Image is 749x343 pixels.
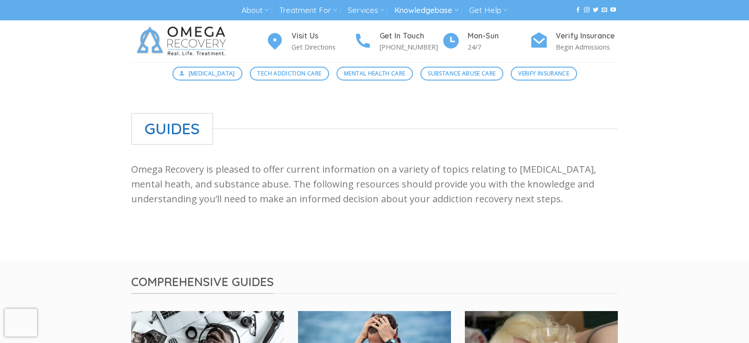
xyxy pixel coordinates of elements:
a: Follow on YouTube [610,7,616,13]
p: [PHONE_NUMBER] [380,42,442,52]
span: [MEDICAL_DATA] [189,69,235,78]
a: About [241,2,269,19]
a: Verify Insurance [511,67,577,81]
a: [MEDICAL_DATA] [172,67,243,81]
span: Guides [131,113,213,145]
a: Follow on Twitter [593,7,598,13]
a: Follow on Facebook [575,7,581,13]
a: Treatment For [279,2,337,19]
p: 24/7 [468,42,530,52]
span: Comprehensive Guides [131,274,274,294]
a: Mental Health Care [336,67,413,81]
a: Get In Touch [PHONE_NUMBER] [354,30,442,53]
a: Substance Abuse Care [420,67,503,81]
h4: Verify Insurance [556,30,618,42]
a: Send us an email [602,7,607,13]
a: Get Help [469,2,508,19]
p: Omega Recovery is pleased to offer current information on a variety of topics relating to [MEDICA... [131,162,618,206]
a: Tech Addiction Care [250,67,329,81]
a: Verify Insurance Begin Admissions [530,30,618,53]
img: Omega Recovery [131,20,235,62]
p: Get Directions [292,42,354,52]
h4: Get In Touch [380,30,442,42]
h4: Mon-Sun [468,30,530,42]
a: Follow on Instagram [584,7,590,13]
p: Begin Admissions [556,42,618,52]
span: Verify Insurance [518,69,569,78]
a: Visit Us Get Directions [266,30,354,53]
h4: Visit Us [292,30,354,42]
a: Knowledgebase [394,2,458,19]
span: Mental Health Care [344,69,405,78]
span: Substance Abuse Care [428,69,495,78]
a: Services [348,2,384,19]
span: Tech Addiction Care [257,69,321,78]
